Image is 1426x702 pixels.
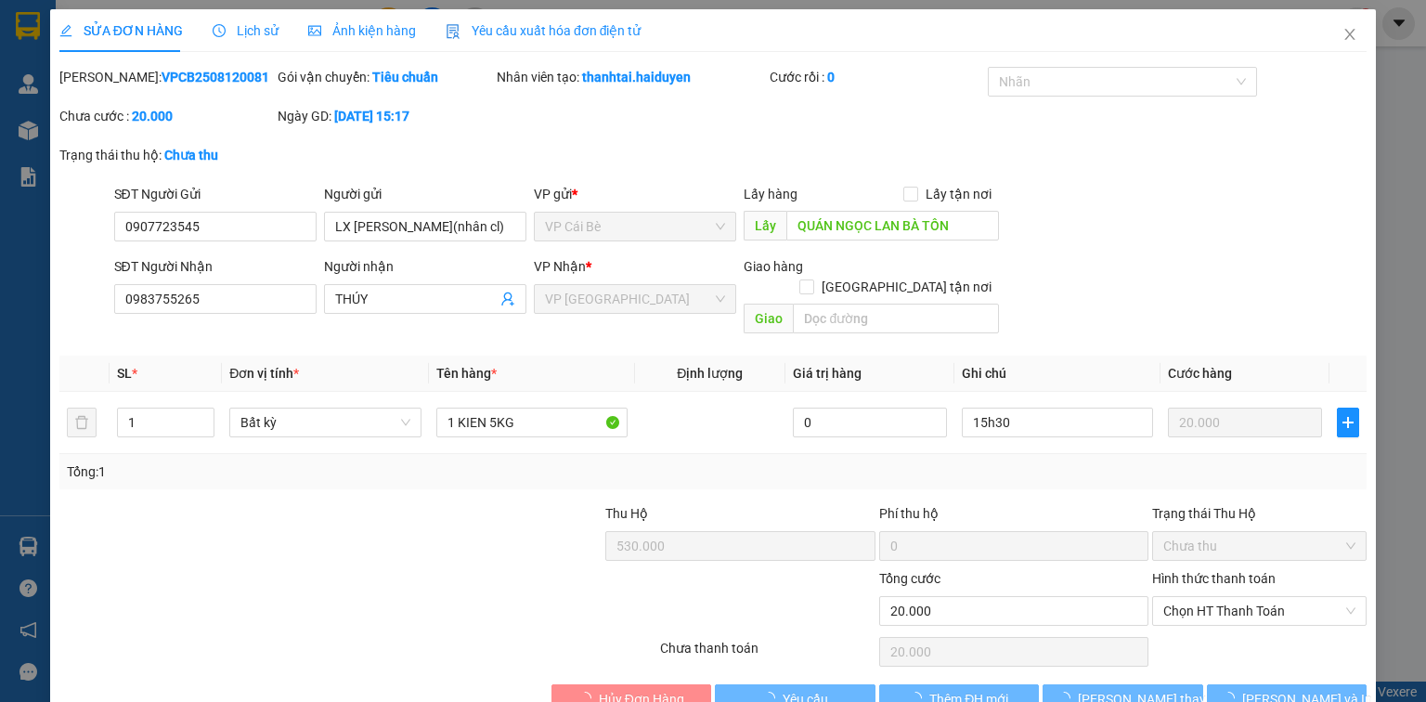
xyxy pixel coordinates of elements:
[213,24,226,37] span: clock-circle
[605,506,648,521] span: Thu Hộ
[162,70,269,84] b: VPCB2508120081
[114,184,317,204] div: SĐT Người Gửi
[229,366,299,381] span: Đơn vị tính
[1152,571,1276,586] label: Hình thức thanh toán
[879,571,940,586] span: Tổng cước
[677,366,743,381] span: Định lượng
[278,67,492,87] div: Gói vận chuyển:
[1163,532,1355,560] span: Chưa thu
[308,23,416,38] span: Ảnh kiện hàng
[446,23,642,38] span: Yêu cầu xuất hóa đơn điện tử
[1163,597,1355,625] span: Chọn HT Thanh Toán
[744,187,797,201] span: Lấy hàng
[545,285,725,313] span: VP Sài Gòn
[240,409,409,436] span: Bất kỳ
[67,461,551,482] div: Tổng: 1
[59,67,274,87] div: [PERSON_NAME]:
[744,304,793,333] span: Giao
[1152,503,1367,524] div: Trạng thái Thu Hộ
[744,211,786,240] span: Lấy
[164,148,218,162] b: Chưa thu
[324,184,526,204] div: Người gửi
[879,503,1148,531] div: Phí thu hộ
[1337,408,1359,437] button: plus
[793,304,999,333] input: Dọc đường
[334,109,409,123] b: [DATE] 15:17
[814,277,999,297] span: [GEOGRAPHIC_DATA] tận nơi
[67,408,97,437] button: delete
[545,213,725,240] span: VP Cái Bè
[500,292,515,306] span: user-add
[793,366,862,381] span: Giá trị hàng
[117,366,132,381] span: SL
[1342,27,1357,42] span: close
[962,408,1153,437] input: Ghi Chú
[59,24,72,37] span: edit
[278,106,492,126] div: Ngày GD:
[1168,366,1232,381] span: Cước hàng
[1338,415,1358,430] span: plus
[534,259,586,274] span: VP Nhận
[213,23,279,38] span: Lịch sử
[954,356,1160,392] th: Ghi chú
[786,211,999,240] input: Dọc đường
[114,256,317,277] div: SĐT Người Nhận
[582,70,691,84] b: thanhtai.haiduyen
[59,145,329,165] div: Trạng thái thu hộ:
[770,67,984,87] div: Cước rồi :
[308,24,321,37] span: picture
[59,106,274,126] div: Chưa cước :
[446,24,460,39] img: icon
[1168,408,1322,437] input: 0
[1324,9,1376,61] button: Close
[534,184,736,204] div: VP gửi
[132,109,173,123] b: 20.000
[827,70,835,84] b: 0
[324,256,526,277] div: Người nhận
[59,23,183,38] span: SỬA ĐƠN HÀNG
[658,638,876,670] div: Chưa thanh toán
[918,184,999,204] span: Lấy tận nơi
[497,67,766,87] div: Nhân viên tạo:
[744,259,803,274] span: Giao hàng
[372,70,438,84] b: Tiêu chuẩn
[436,366,497,381] span: Tên hàng
[436,408,628,437] input: VD: Bàn, Ghế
